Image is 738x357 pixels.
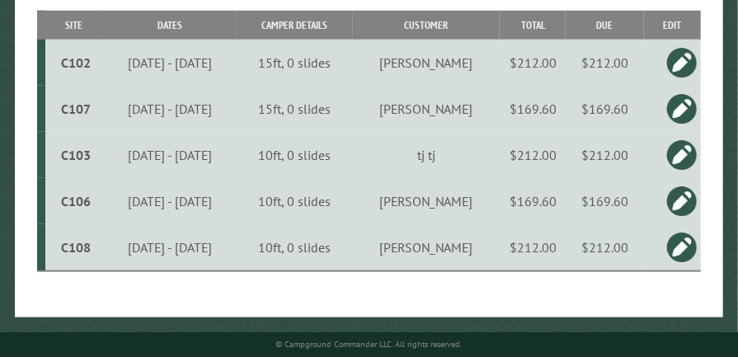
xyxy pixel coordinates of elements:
td: $212.00 [500,224,566,271]
td: $169.60 [500,86,566,132]
td: [PERSON_NAME] [353,224,500,271]
td: $212.00 [500,132,566,178]
div: C107 [52,101,101,117]
th: Dates [103,11,237,40]
td: $212.00 [566,132,644,178]
div: [DATE] - [DATE] [106,101,233,117]
small: © Campground Commander LLC. All rights reserved. [276,339,463,350]
div: C102 [52,54,101,71]
th: Site [45,11,103,40]
td: 10ft, 0 slides [237,224,353,271]
th: Due [566,11,644,40]
td: [PERSON_NAME] [353,40,500,86]
td: 10ft, 0 slides [237,178,353,224]
td: $169.60 [566,178,644,224]
th: Total [500,11,566,40]
div: [DATE] - [DATE] [106,193,233,209]
td: $212.00 [566,224,644,271]
td: [PERSON_NAME] [353,178,500,224]
th: Customer [353,11,500,40]
td: 15ft, 0 slides [237,40,353,86]
td: $212.00 [566,40,644,86]
div: C103 [52,147,101,163]
td: tj tj [353,132,500,178]
div: C106 [52,193,101,209]
div: [DATE] - [DATE] [106,54,233,71]
div: [DATE] - [DATE] [106,147,233,163]
th: Camper Details [237,11,353,40]
td: $212.00 [500,40,566,86]
div: [DATE] - [DATE] [106,239,233,256]
td: 15ft, 0 slides [237,86,353,132]
td: 10ft, 0 slides [237,132,353,178]
td: $169.60 [566,86,644,132]
th: Edit [644,11,701,40]
td: $169.60 [500,178,566,224]
div: C108 [52,239,101,256]
td: [PERSON_NAME] [353,86,500,132]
